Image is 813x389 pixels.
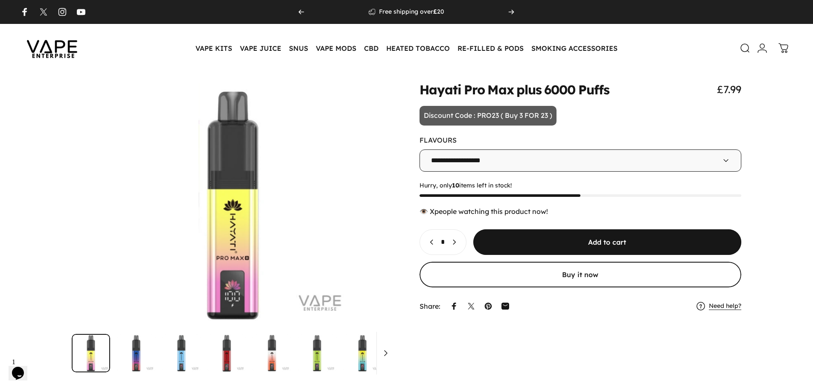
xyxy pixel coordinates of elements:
[516,83,542,96] animate-element: plus
[14,28,90,68] img: Vape Enterprise
[446,230,466,254] button: Increase quantity for Hayati Pro Max plus 6000 Puffs
[72,334,110,372] img: Hayati Pro Max plus 6000 Puffs
[236,39,285,57] summary: VAPE JUICE
[420,136,457,144] label: FLAVOURS
[117,334,155,372] button: Go to item
[379,8,444,16] p: Free shipping over 20
[420,207,742,216] div: 👁️ people watching this product now!
[382,39,454,57] summary: HEATED TOBACCO
[343,334,382,372] img: Hayati Pro Max Plus 6000 puffs vape
[420,303,440,310] p: Share:
[578,83,610,96] animate-element: Puffs
[9,355,36,380] iframe: chat widget
[473,229,742,255] button: Add to cart
[72,334,110,372] button: Go to item
[253,334,291,372] button: Go to item
[420,262,742,287] button: Buy it now
[192,39,621,57] nav: Primary
[464,83,485,96] animate-element: Pro
[487,83,513,96] animate-element: Max
[420,230,440,254] button: Decrease quantity for Hayati Pro Max plus 6000 Puffs
[312,39,360,57] summary: VAPE MODS
[72,83,394,327] button: Open media 32 in modal
[162,334,201,372] button: Go to item
[774,39,793,58] a: 0 items
[420,106,557,126] p: Discount Code : PRO23 ( Buy 3 FOR 23 )
[285,39,312,57] summary: SNUS
[343,334,382,372] button: Go to item
[253,334,291,372] img: Hayati Pro Max Plus 6000 puffs vape
[433,8,437,15] strong: £
[420,83,462,96] animate-element: Hayati
[454,39,527,57] summary: RE-FILLED & PODS
[388,334,427,372] img: Hayati Pro Max Plus 6000 puffs vape
[298,334,336,372] img: Hayati Pro Max Plus 6000 puffs vape
[717,83,741,96] span: £7.99
[117,334,155,372] img: Hayati Pro Max Plus 6000 puffs vape
[709,302,741,310] a: Need help?
[72,83,394,372] media-gallery: Gallery Viewer
[527,39,621,57] summary: SMOKING ACCESSORIES
[207,334,246,372] img: Hayati Pro Max Plus 6000 puffs vape
[388,334,427,372] button: Go to item
[192,39,236,57] summary: VAPE KITS
[298,334,336,372] button: Go to item
[207,334,246,372] button: Go to item
[544,83,575,96] animate-element: 6000
[162,334,201,372] img: Hayati Pro Max Plus 6000 puffs vape
[452,181,459,189] strong: 10
[420,182,742,190] span: Hurry, only items left in stock!
[360,39,382,57] summary: CBD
